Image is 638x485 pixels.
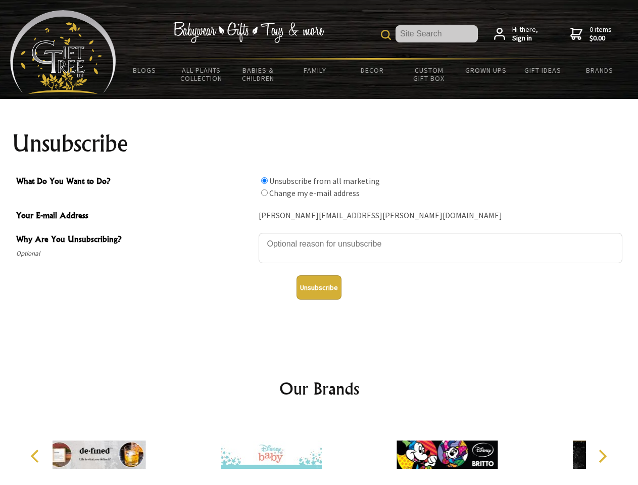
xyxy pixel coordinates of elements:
[12,131,626,156] h1: Unsubscribe
[457,60,514,81] a: Grown Ups
[396,25,478,42] input: Site Search
[401,60,458,89] a: Custom Gift Box
[173,22,324,43] img: Babywear - Gifts - Toys & more
[259,233,622,263] textarea: Why Are You Unsubscribing?
[514,60,571,81] a: Gift Ideas
[297,275,341,300] button: Unsubscribe
[261,189,268,196] input: What Do You Want to Do?
[269,176,380,186] label: Unsubscribe from all marketing
[116,60,173,81] a: BLOGS
[591,445,613,467] button: Next
[16,248,254,260] span: Optional
[571,60,628,81] a: Brands
[173,60,230,89] a: All Plants Collection
[16,233,254,248] span: Why Are You Unsubscribing?
[570,25,612,43] a: 0 items$0.00
[10,10,116,94] img: Babyware - Gifts - Toys and more...
[20,376,618,401] h2: Our Brands
[16,209,254,224] span: Your E-mail Address
[512,34,538,43] strong: Sign in
[230,60,287,89] a: Babies & Children
[16,175,254,189] span: What Do You Want to Do?
[343,60,401,81] a: Decor
[259,208,622,224] div: [PERSON_NAME][EMAIL_ADDRESS][PERSON_NAME][DOMAIN_NAME]
[381,30,391,40] img: product search
[494,25,538,43] a: Hi there,Sign in
[269,188,360,198] label: Change my e-mail address
[590,25,612,43] span: 0 items
[261,177,268,184] input: What Do You Want to Do?
[512,25,538,43] span: Hi there,
[590,34,612,43] strong: $0.00
[287,60,344,81] a: Family
[25,445,47,467] button: Previous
